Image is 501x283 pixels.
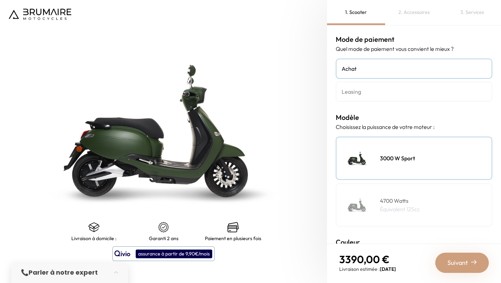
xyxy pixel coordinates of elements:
span: 3390,00 € [339,253,390,266]
h4: Achat [342,64,486,73]
a: Leasing [336,82,492,102]
p: Quel mode de paiement vous convient le mieux ? [336,45,492,53]
h3: Couleur [336,237,492,247]
h3: Modèle [336,112,492,123]
h4: Leasing [342,87,486,96]
p: Choisissez la puissance de votre moteur : [336,123,492,131]
p: Paiement en plusieurs fois [205,236,261,241]
h3: Mode de paiement [336,34,492,45]
p: Livraison à domicile : [71,236,117,241]
p: Livraison estimée : [339,266,396,273]
span: [DATE] [380,266,396,272]
h4: 4700 Watts [380,197,420,205]
button: assurance à partir de 9,90€/mois [112,246,215,261]
div: assurance à partir de 9,90€/mois [136,250,212,258]
img: certificat-de-garantie.png [158,222,169,233]
img: Logo de Brumaire [9,9,71,20]
span: Suivant [447,258,468,268]
img: credit-cards.png [228,222,239,233]
h4: 3000 W Sport [380,154,415,162]
p: Équivalent 125cc [380,205,420,213]
img: Scooter [340,141,375,176]
img: logo qivio [114,250,130,258]
p: Garanti 2 ans [149,236,178,241]
img: right-arrow-2.png [471,259,477,265]
img: shipping.png [88,222,100,233]
img: Scooter [340,188,375,222]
